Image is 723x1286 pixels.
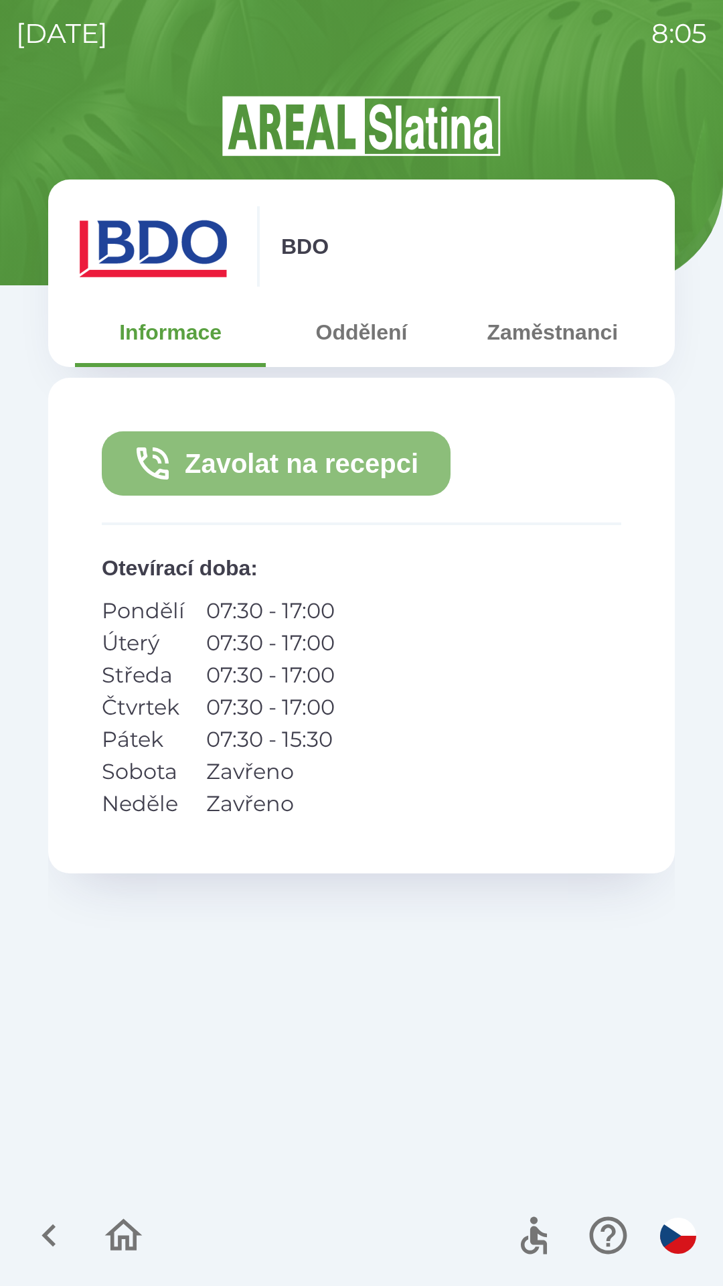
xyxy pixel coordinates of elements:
p: Čtvrtek [102,691,185,723]
p: 07:30 - 17:00 [206,627,335,659]
button: Informace [75,308,266,356]
p: Pátek [102,723,185,756]
p: Úterý [102,627,185,659]
p: 07:30 - 17:00 [206,659,335,691]
p: 07:30 - 17:00 [206,691,335,723]
p: 07:30 - 17:00 [206,595,335,627]
p: Sobota [102,756,185,788]
p: 07:30 - 15:30 [206,723,335,756]
p: BDO [281,230,329,263]
img: Logo [48,94,675,158]
p: Pondělí [102,595,185,627]
p: Zavřeno [206,788,335,820]
p: Neděle [102,788,185,820]
button: Zavolat na recepci [102,431,451,496]
p: Středa [102,659,185,691]
button: Oddělení [266,308,457,356]
img: cs flag [660,1218,696,1254]
p: 8:05 [651,13,707,54]
button: Zaměstnanci [457,308,648,356]
p: Zavřeno [206,756,335,788]
p: Otevírací doba : [102,552,621,584]
img: ae7449ef-04f1-48ed-85b5-e61960c78b50.png [75,206,236,287]
p: [DATE] [16,13,108,54]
